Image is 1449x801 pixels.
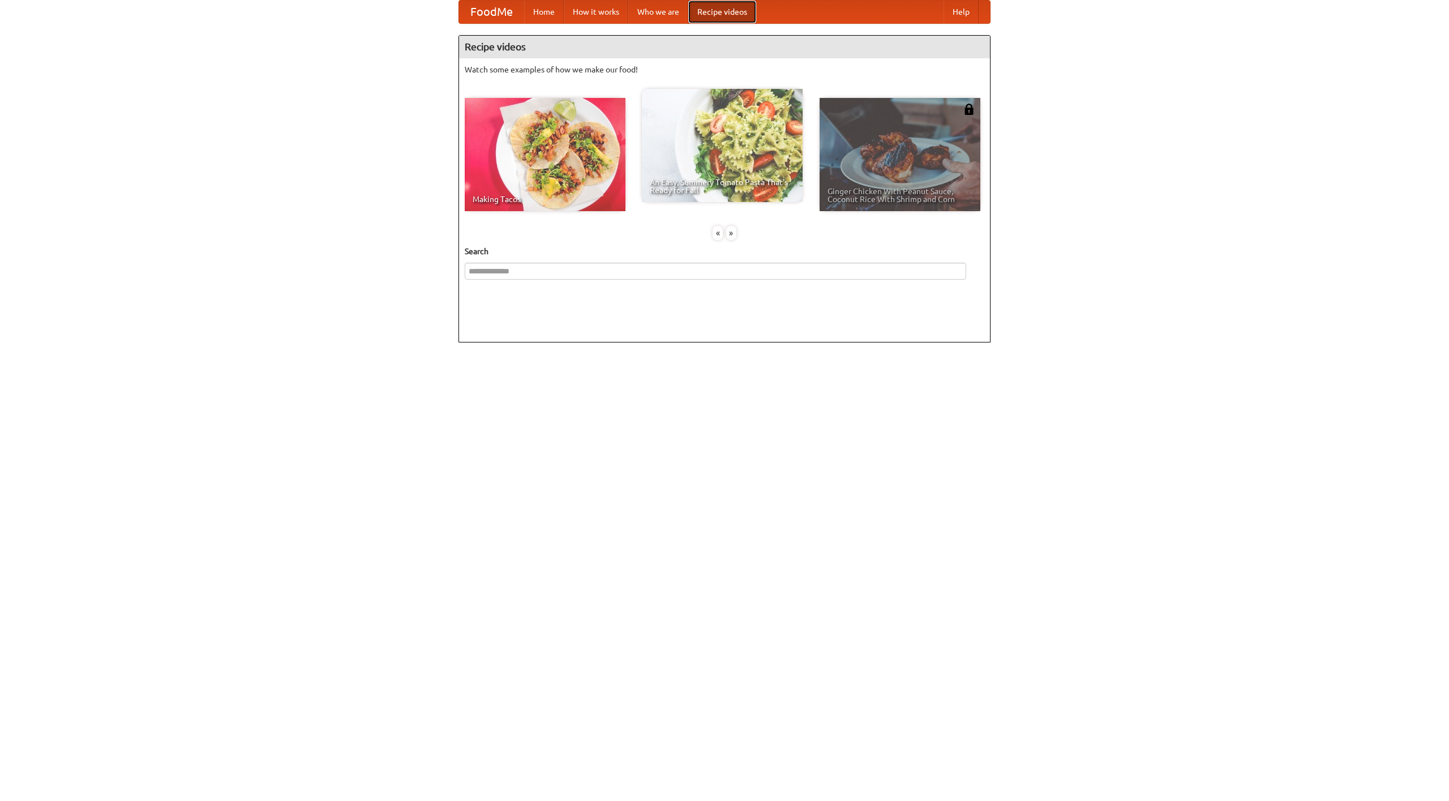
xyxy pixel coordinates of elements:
a: FoodMe [459,1,524,23]
div: « [713,226,723,240]
img: 483408.png [963,104,975,115]
h5: Search [465,246,984,257]
a: Home [524,1,564,23]
a: How it works [564,1,628,23]
a: An Easy, Summery Tomato Pasta That's Ready for Fall [642,89,803,202]
a: Who we are [628,1,688,23]
span: An Easy, Summery Tomato Pasta That's Ready for Fall [650,178,795,194]
p: Watch some examples of how we make our food! [465,64,984,75]
h4: Recipe videos [459,36,990,58]
a: Making Tacos [465,98,625,211]
span: Making Tacos [473,195,618,203]
a: Help [944,1,979,23]
div: » [726,226,736,240]
a: Recipe videos [688,1,756,23]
